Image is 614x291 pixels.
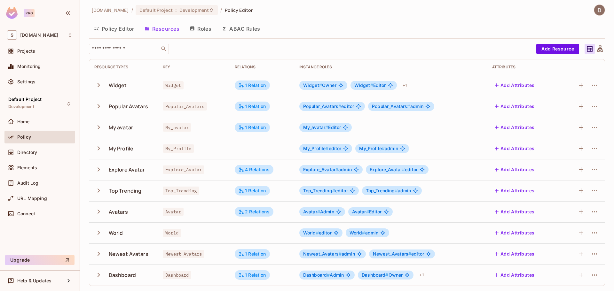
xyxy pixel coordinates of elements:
span: Avatar [163,208,184,216]
button: Add Attributes [492,207,537,217]
span: Audit Log [17,180,38,186]
span: # [326,146,328,151]
span: Connect [17,211,35,216]
button: Add Attributes [492,249,537,259]
span: # [407,103,410,109]
span: admin [372,104,423,109]
img: Dat Nghiem Quoc [594,5,605,15]
span: Editor [303,125,341,130]
span: admin [350,230,379,235]
span: Dashboard [362,272,389,278]
span: Help & Updates [17,278,51,283]
div: 1 Relation [239,251,266,257]
span: My_Profile [359,146,385,151]
span: Owner [362,272,403,278]
button: Add Attributes [492,80,537,90]
div: Key [163,65,224,70]
button: Resources [139,21,185,37]
span: Popular_Avatars [303,103,341,109]
span: My_avatar [303,125,328,130]
span: admin [303,251,355,257]
button: Upgrade [5,255,75,265]
div: Pro [24,9,35,17]
li: / [131,7,133,13]
span: # [325,125,328,130]
button: Add Attributes [492,228,537,238]
span: Newest_Avatars [303,251,342,257]
div: 1 Relation [239,188,266,194]
div: Avatars [109,208,128,215]
span: # [382,146,385,151]
span: Explore_Avatar [370,167,405,172]
button: Add Attributes [492,101,537,111]
span: URL Mapping [17,196,47,201]
span: # [316,230,319,235]
span: # [335,167,338,172]
div: Top Trending [109,187,142,194]
span: Dashboard [163,271,191,279]
div: 1 Relation [239,125,266,130]
div: Widget [109,82,127,89]
span: Newest_Avatars [163,250,204,258]
span: Development [179,7,209,13]
span: the active workspace [91,7,129,13]
span: Dashboard [303,272,330,278]
div: Resource Types [94,65,153,70]
li: / [220,7,222,13]
span: # [319,82,322,88]
button: Add Attributes [492,270,537,280]
span: editor [373,251,424,257]
span: # [332,188,335,193]
button: Roles [185,21,216,37]
div: 1 Relation [239,82,266,88]
div: + 1 [400,80,409,90]
span: S [7,30,17,40]
span: # [408,251,411,257]
span: World [163,229,181,237]
span: My_Profile [303,146,329,151]
span: Widget [303,82,322,88]
button: Add Resource [536,44,579,54]
div: Attributes [492,65,555,70]
span: Admin [303,272,344,278]
span: Home [17,119,30,124]
img: SReyMgAAAABJRU5ErkJggg== [6,7,18,19]
span: Policy [17,134,31,140]
button: Add Attributes [492,165,537,175]
span: Workspace: savameta.com [20,33,58,38]
span: admin [359,146,398,151]
span: admin [366,188,411,193]
span: Settings [17,79,35,84]
span: editor [303,230,332,235]
span: Default Project [139,7,173,13]
div: World [109,229,123,236]
span: Projects [17,49,35,54]
span: # [385,272,388,278]
span: Policy Editor [225,7,253,13]
span: editor [303,188,348,193]
span: Avatar [352,209,369,214]
span: Newest_Avatars [373,251,411,257]
span: editor [303,104,354,109]
span: Popular_Avatars [372,103,410,109]
div: 1 Relation [239,103,266,109]
span: # [395,188,398,193]
span: Top_Trending [303,188,335,193]
span: Admin [303,209,334,214]
span: # [366,209,369,214]
span: editor [370,167,418,172]
span: Popular_Avatars [163,102,207,111]
span: Top_Trending [366,188,398,193]
span: admin [303,167,352,172]
div: Dashboard [109,272,136,279]
span: Editor [354,83,386,88]
span: # [317,209,320,214]
span: # [339,251,342,257]
span: Development [8,104,34,109]
span: Avatar [303,209,320,214]
span: Editor [352,209,382,214]
span: My_avatar [163,123,191,132]
div: 2 Relations [239,209,270,215]
span: Default Project [8,97,42,102]
div: Instance roles [299,65,482,70]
